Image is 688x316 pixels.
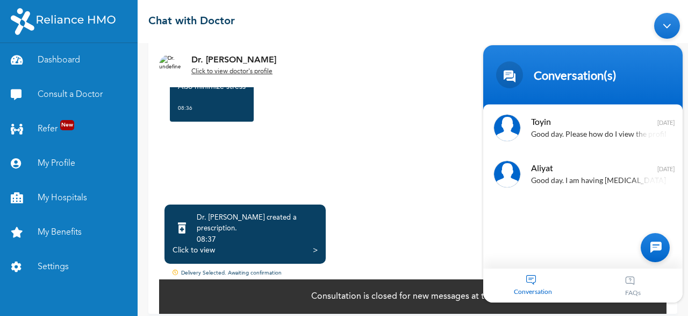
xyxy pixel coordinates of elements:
[313,245,318,256] div: >
[197,213,318,234] div: Dr. [PERSON_NAME] created a prescription .
[191,54,276,67] p: Dr. [PERSON_NAME]
[159,54,181,76] img: Dr. undefined`
[311,290,515,303] p: Consultation is closed for new messages at this time
[148,13,235,30] h2: Chat with Doctor
[478,8,688,308] iframe: SalesIQ Chatwindow
[11,8,116,35] img: RelianceHMO's Logo
[173,245,215,256] div: Click to view
[191,68,273,75] u: Click to view doctor's profile
[60,120,74,130] span: New
[197,234,318,245] div: 08:37
[178,103,246,114] div: 08:36
[159,269,666,278] div: Delivery Selected. Awaiting confirmation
